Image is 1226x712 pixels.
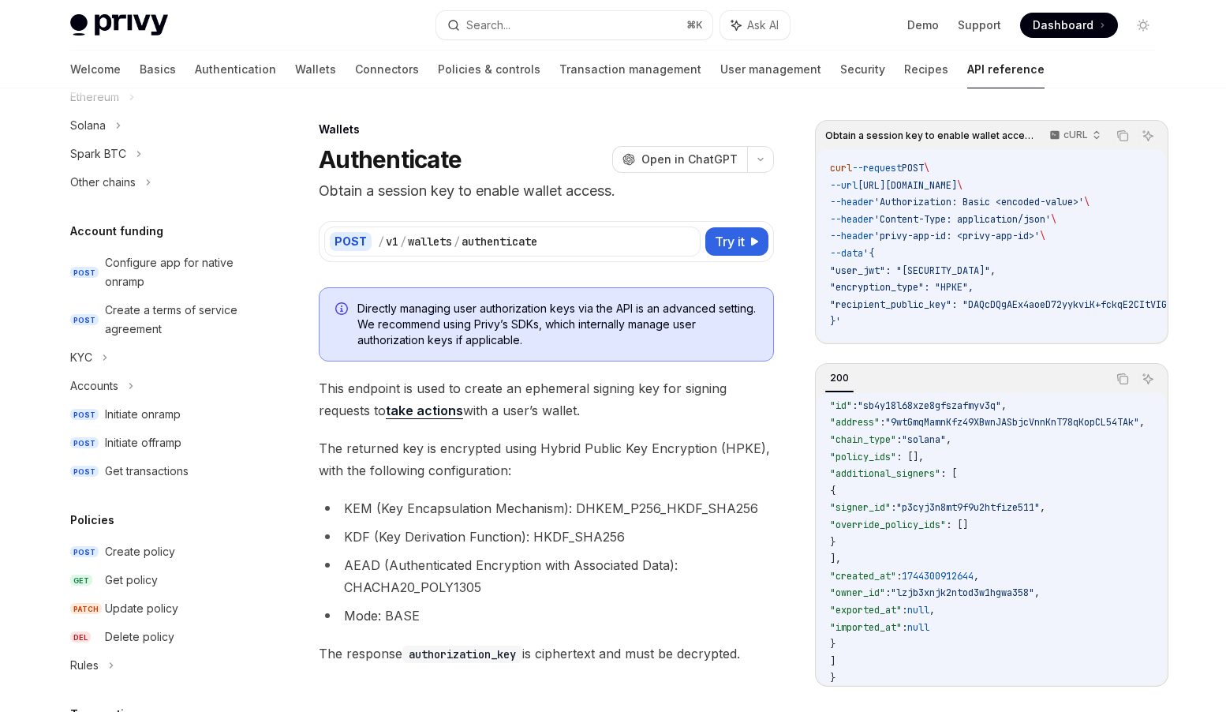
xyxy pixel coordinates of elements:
button: Ask AI [720,11,790,39]
p: Obtain a session key to enable wallet access. [319,180,774,202]
span: The response is ciphertext and must be decrypted. [319,643,774,665]
a: Transaction management [559,51,701,88]
li: KDF (Key Derivation Function): HKDF_SHA256 [319,526,774,548]
a: GETGet policy [58,566,260,594]
div: Spark BTC [70,144,126,163]
span: Ask AI [747,17,779,33]
div: authenticate [462,234,537,249]
a: POSTConfigure app for native onramp [58,249,260,296]
a: Authentication [195,51,276,88]
span: "address" [830,416,880,429]
span: \ [957,179,962,192]
div: Delete policy [105,628,174,646]
span: "signer_id" [830,501,891,514]
span: \ [1084,196,1090,208]
div: POST [330,232,372,251]
span: "p3cyj3n8mt9f9u2htfize511" [896,501,1040,514]
span: "created_at" [830,570,896,583]
span: POST [70,466,99,478]
a: Dashboard [1020,13,1118,38]
div: Get policy [105,571,158,590]
button: Copy the contents from the code block [1112,126,1133,146]
span: "encryption_type": "HPKE", [830,281,974,294]
span: , [1001,399,1007,412]
div: / [400,234,406,249]
div: / [378,234,384,249]
span: curl [830,162,852,174]
a: DELDelete policy [58,623,260,651]
div: / [454,234,460,249]
a: Wallets [295,51,336,88]
div: Update policy [105,599,178,618]
span: } [830,638,835,650]
span: : [852,399,858,412]
span: : [891,501,896,514]
span: \ [1040,230,1045,242]
span: --url [830,179,858,192]
span: "id" [830,399,852,412]
div: Rules [70,656,99,675]
button: Toggle dark mode [1131,13,1156,38]
div: Other chains [70,173,136,192]
span: "user_jwt": "[SECURITY_DATA]", [830,264,996,277]
span: --data [830,247,863,260]
span: --header [830,213,874,226]
div: Initiate onramp [105,405,181,424]
p: cURL [1063,129,1088,141]
div: v1 [386,234,398,249]
div: Wallets [319,122,774,137]
span: \ [1051,213,1056,226]
a: POSTInitiate onramp [58,400,260,429]
a: Basics [140,51,176,88]
span: : [885,586,891,599]
li: KEM (Key Encapsulation Mechanism): DHKEM_P256_HKDF_SHA256 [319,497,774,519]
button: Copy the contents from the code block [1112,369,1133,389]
span: "owner_id" [830,586,885,599]
span: null [907,604,929,616]
span: "chain_type" [830,433,896,446]
span: This endpoint is used to create an ephemeral signing key for signing requests to with a user’s wa... [319,377,774,422]
span: "policy_ids" [830,451,896,463]
span: : [902,604,907,616]
span: } [830,672,835,684]
span: POST [70,546,99,558]
span: POST [70,267,99,279]
a: POSTCreate policy [58,538,260,566]
span: GET [70,575,92,586]
span: "sb4y18l68xze8gfszafmyv3q" [858,399,1001,412]
h5: Account funding [70,222,163,241]
span: "lzjb3xnjk2ntod3w1hgwa358" [891,586,1034,599]
span: : [896,570,902,583]
div: Search... [466,16,510,35]
span: , [1040,501,1045,514]
button: Open in ChatGPT [612,146,747,173]
span: : [896,433,902,446]
li: AEAD (Authenticated Encryption with Associated Data): CHACHA20_POLY1305 [319,554,774,598]
span: POST [902,162,924,174]
a: POSTInitiate offramp [58,429,260,457]
span: 'Content-Type: application/json' [874,213,1051,226]
span: Open in ChatGPT [641,152,738,167]
div: Initiate offramp [105,433,181,452]
span: "solana" [902,433,946,446]
div: Create policy [105,542,175,561]
a: Demo [907,17,939,33]
a: Security [840,51,885,88]
span: "additional_signers" [830,467,940,480]
span: Obtain a session key to enable wallet access. [825,129,1034,142]
span: POST [70,437,99,449]
span: POST [70,409,99,421]
span: \ [924,162,929,174]
div: Accounts [70,377,118,395]
span: 1744300912644 [902,570,974,583]
div: Configure app for native onramp [105,253,250,291]
span: , [974,570,979,583]
a: User management [720,51,821,88]
span: --header [830,196,874,208]
span: , [1139,416,1145,429]
a: POSTCreate a terms of service agreement [58,296,260,343]
a: take actions [386,403,463,419]
a: Connectors [355,51,419,88]
span: '{ [863,247,874,260]
div: KYC [70,348,92,367]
